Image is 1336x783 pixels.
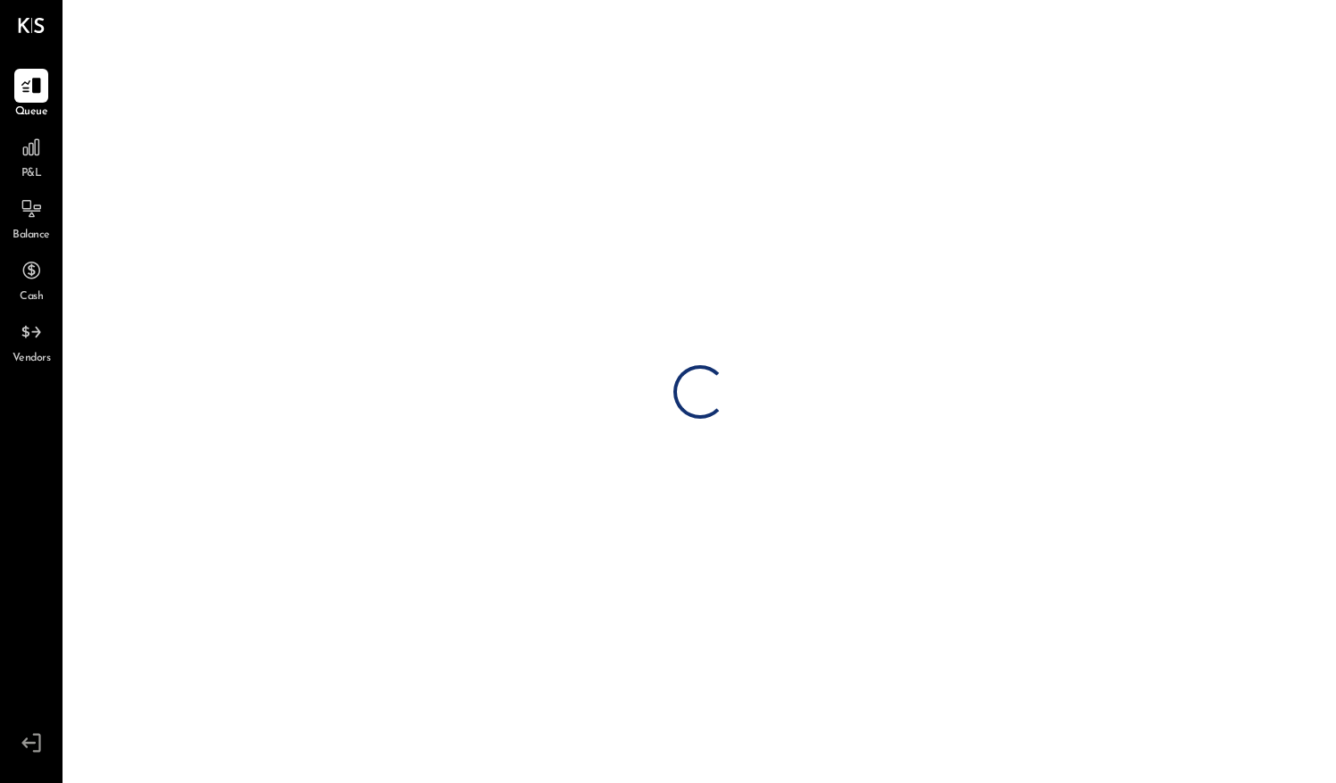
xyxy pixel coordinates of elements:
[13,351,51,367] span: Vendors
[1,254,62,305] a: Cash
[20,289,43,305] span: Cash
[15,104,48,121] span: Queue
[13,228,50,244] span: Balance
[1,315,62,367] a: Vendors
[1,192,62,244] a: Balance
[1,130,62,182] a: P&L
[21,166,42,182] span: P&L
[1,69,62,121] a: Queue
